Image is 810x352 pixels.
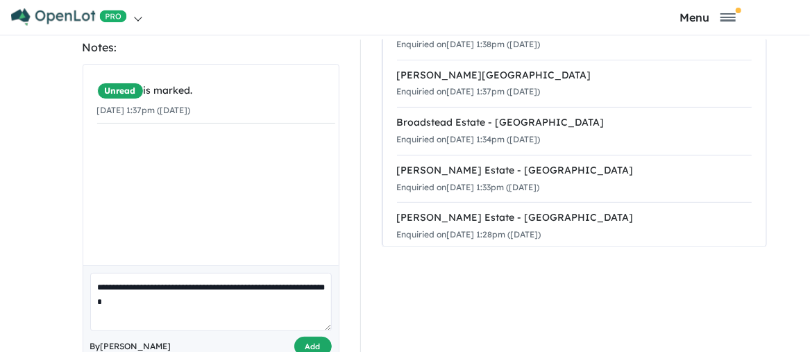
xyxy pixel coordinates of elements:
small: Enquiried on [DATE] 1:33pm ([DATE]) [397,182,540,192]
div: [PERSON_NAME][GEOGRAPHIC_DATA] [397,67,752,84]
div: [PERSON_NAME] Estate - [GEOGRAPHIC_DATA] [397,210,752,226]
div: Broadstead Estate - [GEOGRAPHIC_DATA] [397,115,752,131]
button: Toggle navigation [609,10,807,24]
img: Openlot PRO Logo White [11,8,127,26]
small: Enquiried on [DATE] 1:38pm ([DATE]) [397,39,541,49]
small: Enquiried on [DATE] 1:34pm ([DATE]) [397,134,541,144]
a: Broadstead Estate - [GEOGRAPHIC_DATA]Enquiried on[DATE] 1:34pm ([DATE]) [397,107,752,156]
div: Notes: [83,38,339,57]
div: is marked. [97,83,335,99]
small: Enquiried on [DATE] 1:37pm ([DATE]) [397,86,541,97]
small: [DATE] 1:37pm ([DATE]) [97,105,191,115]
div: [PERSON_NAME] Estate - [GEOGRAPHIC_DATA] [397,162,752,179]
small: Enquiried on [DATE] 1:28pm ([DATE]) [397,229,541,240]
a: [PERSON_NAME][GEOGRAPHIC_DATA]Enquiried on[DATE] 1:37pm ([DATE]) [397,60,752,108]
span: Unread [97,83,144,99]
a: [PERSON_NAME] Estate - [GEOGRAPHIC_DATA]Enquiried on[DATE] 1:28pm ([DATE]) [397,202,752,251]
a: [PERSON_NAME] Estate - [GEOGRAPHIC_DATA]Enquiried on[DATE] 1:33pm ([DATE]) [397,155,752,203]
